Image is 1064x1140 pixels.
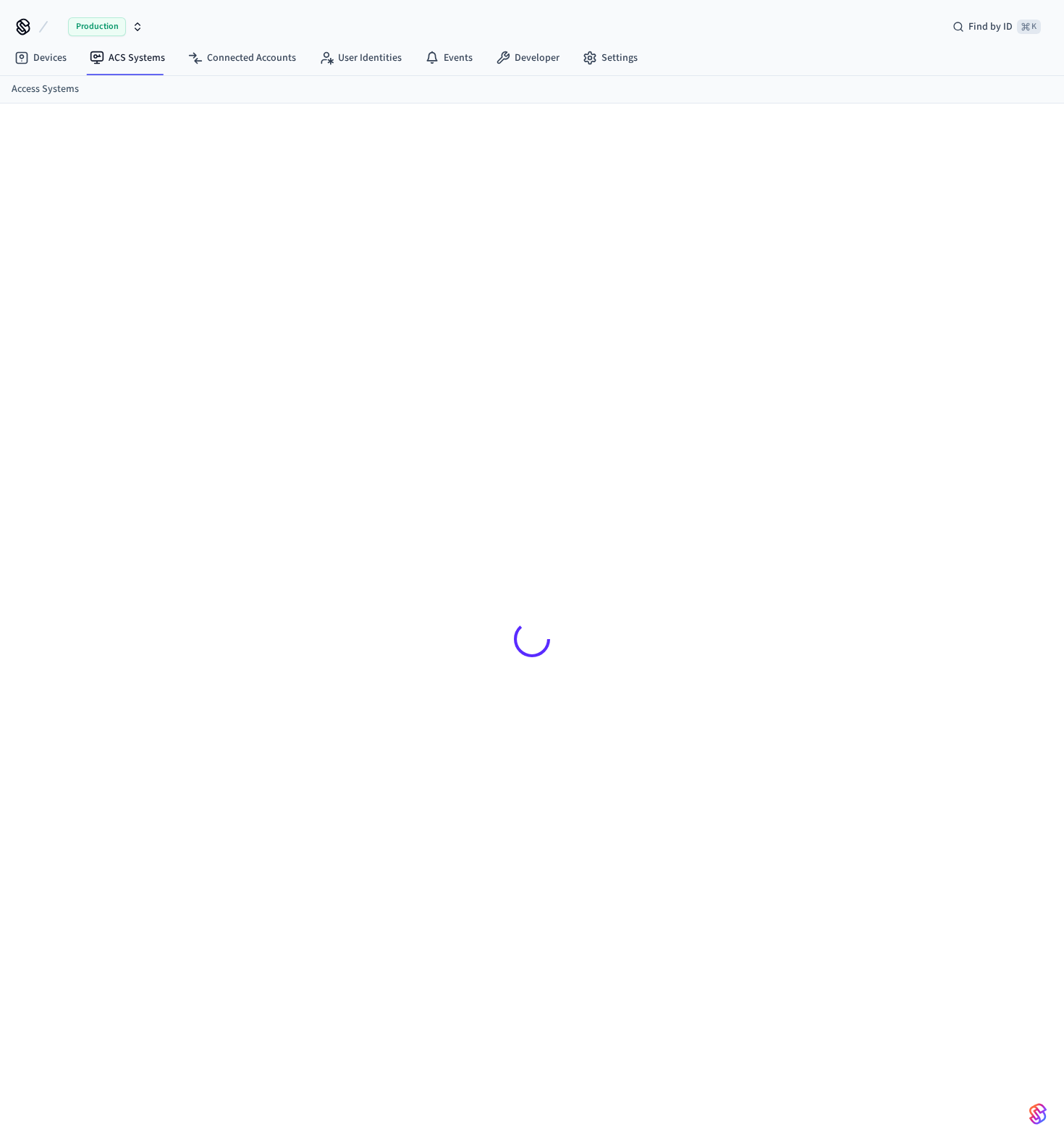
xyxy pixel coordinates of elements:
span: ⌘ K [1017,20,1041,34]
a: Access Systems [12,82,79,97]
a: Settings [571,45,649,71]
a: Connected Accounts [177,45,308,71]
img: SeamLogoGradient.69752ec5.svg [1029,1102,1047,1126]
div: Find by ID⌘ K [941,14,1052,40]
a: Events [413,45,484,71]
span: Find by ID [968,20,1013,34]
span: Production [68,17,126,36]
a: Devices [3,45,78,71]
a: Developer [484,45,571,71]
a: ACS Systems [78,45,177,71]
a: User Identities [308,45,413,71]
